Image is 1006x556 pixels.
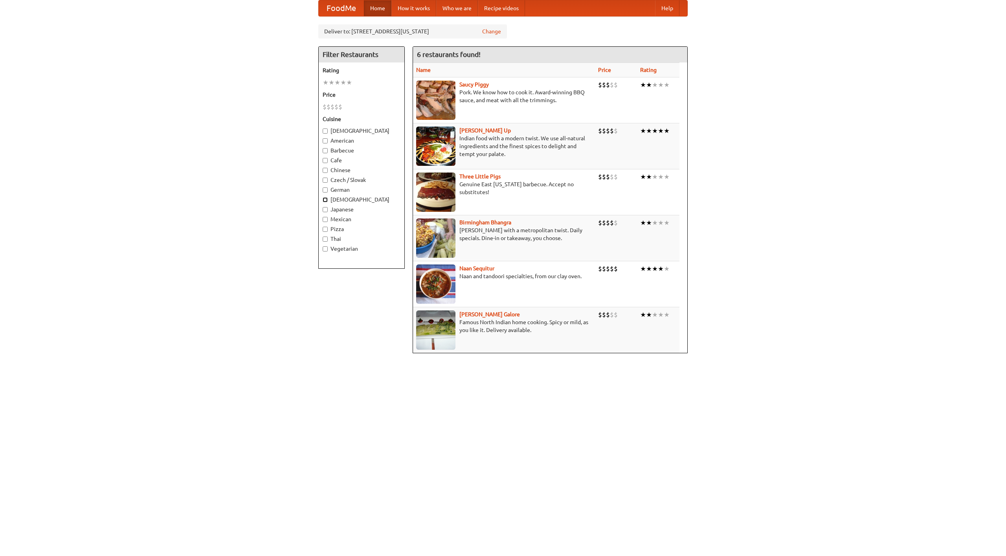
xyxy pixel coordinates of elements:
[323,206,400,213] label: Japanese
[640,264,646,273] li: ★
[323,148,328,153] input: Barbecue
[416,226,592,242] p: [PERSON_NAME] with a metropolitan twist. Daily specials. Dine-in or takeaway, you choose.
[606,172,610,181] li: $
[658,81,664,89] li: ★
[318,24,507,39] div: Deliver to: [STREET_ADDRESS][US_STATE]
[652,310,658,319] li: ★
[323,176,400,184] label: Czech / Slovak
[646,310,652,319] li: ★
[602,81,606,89] li: $
[598,218,602,227] li: $
[323,115,400,123] h5: Cuisine
[664,264,670,273] li: ★
[416,88,592,104] p: Pork. We know how to cook it. Award-winning BBQ sauce, and meat with all the trimmings.
[323,197,328,202] input: [DEMOGRAPHIC_DATA]
[323,78,329,87] li: ★
[416,264,455,304] img: naansequitur.jpg
[416,272,592,280] p: Naan and tandoori specialties, from our clay oven.
[614,310,618,319] li: $
[664,310,670,319] li: ★
[338,103,342,111] li: $
[658,127,664,135] li: ★
[323,147,400,154] label: Barbecue
[329,78,334,87] li: ★
[416,134,592,158] p: Indian food with a modern twist. We use all-natural ingredients and the finest spices to delight ...
[602,310,606,319] li: $
[323,166,400,174] label: Chinese
[658,218,664,227] li: ★
[334,78,340,87] li: ★
[652,172,658,181] li: ★
[323,138,328,143] input: American
[323,127,400,135] label: [DEMOGRAPHIC_DATA]
[614,81,618,89] li: $
[610,81,614,89] li: $
[664,127,670,135] li: ★
[610,172,614,181] li: $
[606,310,610,319] li: $
[664,218,670,227] li: ★
[459,127,511,134] b: [PERSON_NAME] Up
[319,47,404,62] h4: Filter Restaurants
[606,218,610,227] li: $
[323,137,400,145] label: American
[323,217,328,222] input: Mexican
[614,127,618,135] li: $
[417,51,481,58] ng-pluralize: 6 restaurants found!
[652,218,658,227] li: ★
[416,318,592,334] p: Famous North Indian home cooking. Spicy or mild, as you like it. Delivery available.
[323,227,328,232] input: Pizza
[478,0,525,16] a: Recipe videos
[640,218,646,227] li: ★
[340,78,346,87] li: ★
[416,127,455,166] img: curryup.jpg
[606,127,610,135] li: $
[323,215,400,223] label: Mexican
[459,265,494,272] a: Naan Sequitur
[391,0,436,16] a: How it works
[323,235,400,243] label: Thai
[459,311,520,317] a: [PERSON_NAME] Galore
[323,246,328,251] input: Vegetarian
[606,81,610,89] li: $
[640,310,646,319] li: ★
[459,81,489,88] a: Saucy Piggy
[614,172,618,181] li: $
[610,264,614,273] li: $
[646,172,652,181] li: ★
[606,264,610,273] li: $
[614,218,618,227] li: $
[602,172,606,181] li: $
[323,245,400,253] label: Vegetarian
[364,0,391,16] a: Home
[482,28,501,35] a: Change
[323,168,328,173] input: Chinese
[640,67,657,73] a: Rating
[655,0,679,16] a: Help
[334,103,338,111] li: $
[652,264,658,273] li: ★
[602,218,606,227] li: $
[614,264,618,273] li: $
[610,310,614,319] li: $
[346,78,352,87] li: ★
[646,127,652,135] li: ★
[652,127,658,135] li: ★
[436,0,478,16] a: Who we are
[459,219,511,226] b: Birmingham Bhangra
[323,128,328,134] input: [DEMOGRAPHIC_DATA]
[610,218,614,227] li: $
[323,187,328,193] input: German
[323,66,400,74] h5: Rating
[598,81,602,89] li: $
[658,264,664,273] li: ★
[610,127,614,135] li: $
[598,264,602,273] li: $
[646,81,652,89] li: ★
[459,173,501,180] a: Three Little Pigs
[640,172,646,181] li: ★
